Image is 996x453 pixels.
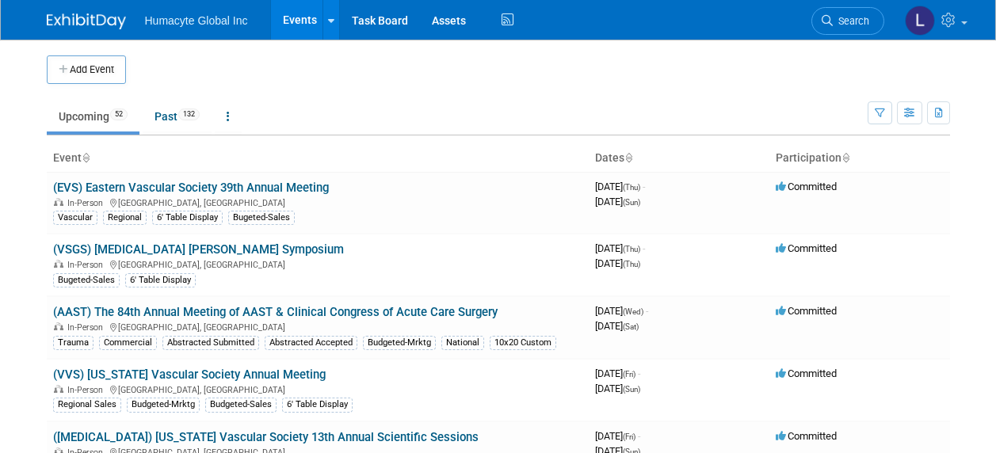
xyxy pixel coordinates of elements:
div: [GEOGRAPHIC_DATA], [GEOGRAPHIC_DATA] [53,383,582,395]
div: Bugeted-Sales [228,211,295,225]
span: 52 [110,108,128,120]
span: Committed [776,305,837,317]
span: Committed [776,181,837,192]
a: Sort by Start Date [624,151,632,164]
span: In-Person [67,322,108,333]
div: Budgeted-Mrktg [363,336,436,350]
span: 132 [178,108,200,120]
div: National [441,336,484,350]
span: In-Person [67,198,108,208]
div: Trauma [53,336,93,350]
span: [DATE] [595,305,648,317]
span: [DATE] [595,383,640,394]
a: (VSGS) [MEDICAL_DATA] [PERSON_NAME] Symposium [53,242,344,257]
span: - [638,430,640,442]
div: Regional Sales [53,398,121,412]
span: Committed [776,367,837,379]
div: Bugeted-Sales [53,273,120,287]
div: [GEOGRAPHIC_DATA], [GEOGRAPHIC_DATA] [53,257,582,270]
span: (Thu) [623,260,640,268]
span: Committed [776,242,837,254]
a: Search [811,7,884,35]
span: [DATE] [595,430,640,442]
div: Abstracted Accepted [265,336,357,350]
img: In-Person Event [54,198,63,206]
img: In-Person Event [54,385,63,393]
span: - [643,242,645,254]
span: - [638,367,640,379]
a: Sort by Event Name [82,151,90,164]
th: Event [47,145,589,172]
span: [DATE] [595,320,639,332]
div: Commercial [99,336,157,350]
div: 6' Table Display [125,273,196,287]
div: 10x20 Custom [490,336,556,350]
span: (Fri) [623,432,635,441]
div: Budgeted-Mrktg [127,398,200,412]
span: - [643,181,645,192]
div: 6' Table Display [152,211,223,225]
th: Dates [589,145,769,172]
span: (Thu) [623,245,640,253]
a: ([MEDICAL_DATA]) [US_STATE] Vascular Society 13th Annual Scientific Sessions [53,430,479,444]
span: (Fri) [623,370,635,379]
span: [DATE] [595,181,645,192]
span: (Sat) [623,322,639,331]
th: Participation [769,145,950,172]
a: (VVS) [US_STATE] Vascular Society Annual Meeting [53,367,326,382]
a: Sort by Participation Type [841,151,849,164]
span: [DATE] [595,242,645,254]
img: Linda Hamilton [905,6,935,36]
img: In-Person Event [54,260,63,268]
span: [DATE] [595,367,640,379]
span: In-Person [67,385,108,395]
span: (Sun) [623,198,640,207]
span: - [646,305,648,317]
span: (Sun) [623,385,640,394]
div: Vascular [53,211,97,225]
div: 6' Table Display [282,398,353,412]
a: Past132 [143,101,212,131]
span: [DATE] [595,257,640,269]
img: In-Person Event [54,322,63,330]
a: (EVS) Eastern Vascular Society 39th Annual Meeting [53,181,329,195]
div: Regional [103,211,147,225]
div: [GEOGRAPHIC_DATA], [GEOGRAPHIC_DATA] [53,196,582,208]
button: Add Event [47,55,126,84]
span: (Thu) [623,183,640,192]
span: In-Person [67,260,108,270]
div: Abstracted Submitted [162,336,259,350]
span: Humacyte Global Inc [145,14,248,27]
a: Upcoming52 [47,101,139,131]
span: (Wed) [623,307,643,316]
span: [DATE] [595,196,640,207]
img: ExhibitDay [47,13,126,29]
div: Budgeted-Sales [205,398,277,412]
span: Committed [776,430,837,442]
span: Search [833,15,869,27]
a: (AAST) The 84th Annual Meeting of AAST & Clinical Congress of Acute Care Surgery [53,305,498,319]
div: [GEOGRAPHIC_DATA], [GEOGRAPHIC_DATA] [53,320,582,333]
